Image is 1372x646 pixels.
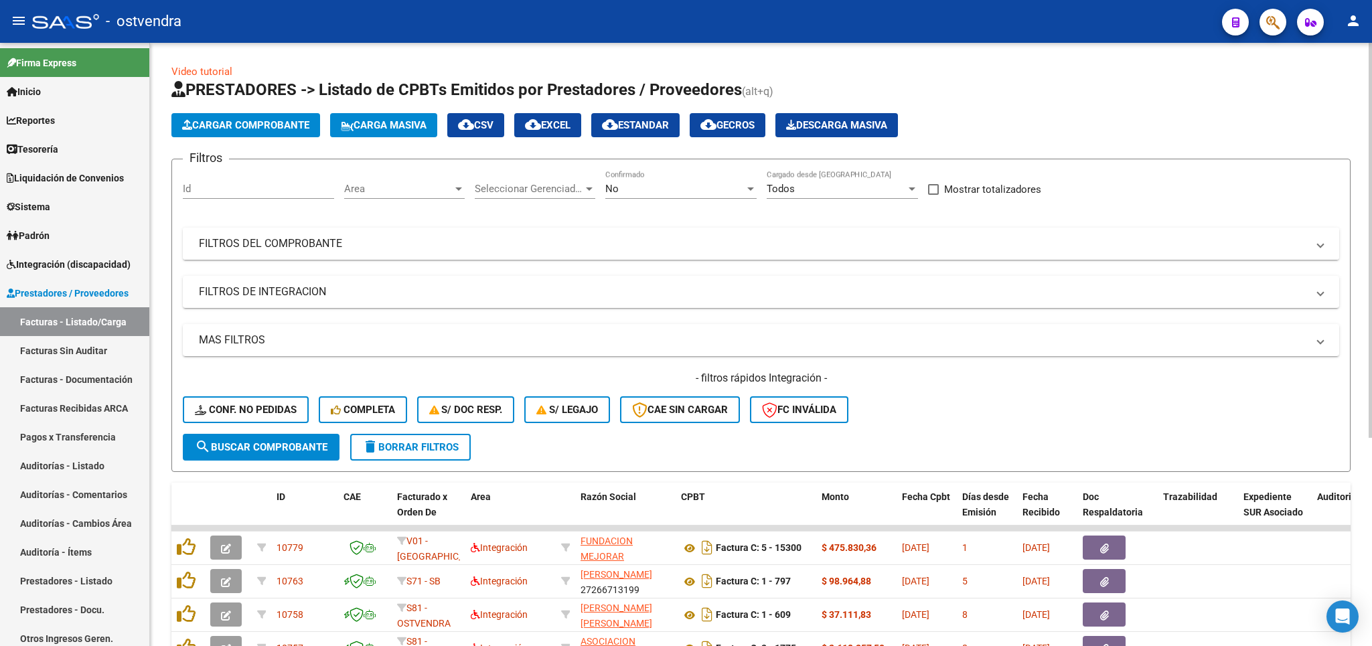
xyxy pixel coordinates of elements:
[962,576,968,586] span: 5
[581,534,670,562] div: 30711058504
[171,66,232,78] a: Video tutorial
[1077,483,1158,542] datatable-header-cell: Doc Respaldatoria
[199,236,1307,251] mat-panel-title: FILTROS DEL COMPROBANTE
[775,113,898,137] app-download-masive: Descarga masiva de comprobantes (adjuntos)
[698,537,716,558] i: Descargar documento
[7,257,131,272] span: Integración (discapacidad)
[406,576,441,586] span: S71 - SB
[1022,542,1050,553] span: [DATE]
[605,183,619,195] span: No
[183,324,1339,356] mat-expansion-panel-header: MAS FILTROS
[786,119,887,131] span: Descarga Masiva
[902,491,950,502] span: Fecha Cpbt
[962,609,968,620] span: 8
[183,396,309,423] button: Conf. no pedidas
[183,434,339,461] button: Buscar Comprobante
[602,116,618,133] mat-icon: cloud_download
[1317,491,1357,502] span: Auditoria
[902,576,929,586] span: [DATE]
[458,119,493,131] span: CSV
[195,441,327,453] span: Buscar Comprobante
[957,483,1017,542] datatable-header-cell: Días desde Emisión
[700,116,716,133] mat-icon: cloud_download
[171,80,742,99] span: PRESTADORES -> Listado de CPBTs Emitidos por Prestadores / Proveedores
[429,404,503,416] span: S/ Doc Resp.
[362,441,459,453] span: Borrar Filtros
[525,116,541,133] mat-icon: cloud_download
[742,85,773,98] span: (alt+q)
[698,604,716,625] i: Descargar documento
[341,119,427,131] span: Carga Masiva
[822,542,876,553] strong: $ 475.830,36
[944,181,1041,197] span: Mostrar totalizadores
[1083,491,1143,517] span: Doc Respaldatoria
[716,576,791,587] strong: Factura C: 1 - 797
[330,113,437,137] button: Carga Masiva
[183,149,229,167] h3: Filtros
[1158,483,1238,542] datatable-header-cell: Trazabilidad
[1022,491,1060,517] span: Fecha Recibido
[575,483,676,542] datatable-header-cell: Razón Social
[277,542,303,553] span: 10779
[183,228,1339,260] mat-expansion-panel-header: FILTROS DEL COMPROBANTE
[962,542,968,553] span: 1
[271,483,338,542] datatable-header-cell: ID
[106,7,181,36] span: - ostvendra
[767,183,795,195] span: Todos
[681,491,705,502] span: CPBT
[7,56,76,70] span: Firma Express
[816,483,897,542] datatable-header-cell: Monto
[822,491,849,502] span: Monto
[581,569,652,580] span: [PERSON_NAME]
[447,113,504,137] button: CSV
[319,396,407,423] button: Completa
[171,113,320,137] button: Cargar Comprobante
[338,483,392,542] datatable-header-cell: CAE
[183,371,1339,386] h4: - filtros rápidos Integración -
[902,542,929,553] span: [DATE]
[620,396,740,423] button: CAE SIN CARGAR
[700,119,755,131] span: Gecros
[7,84,41,99] span: Inicio
[1243,491,1303,517] span: Expediente SUR Asociado
[397,602,451,629] span: S81 - OSTVENDRA
[465,483,556,542] datatable-header-cell: Area
[581,536,666,638] span: FUNDACION MEJORAR ESTUDIANDO TRABAJANDO PARA ASCENDER SOCIALMENTE ( M.E.T.A.S.)
[822,576,871,586] strong: $ 98.964,88
[581,602,652,629] span: [PERSON_NAME] [PERSON_NAME]
[195,438,211,455] mat-icon: search
[1326,600,1359,633] div: Open Intercom Messenger
[1163,491,1217,502] span: Trazabilidad
[350,434,471,461] button: Borrar Filtros
[581,491,636,502] span: Razón Social
[676,483,816,542] datatable-header-cell: CPBT
[362,438,378,455] mat-icon: delete
[392,483,465,542] datatable-header-cell: Facturado x Orden De
[397,491,447,517] span: Facturado x Orden De
[581,567,670,595] div: 27266713199
[471,576,528,586] span: Integración
[277,576,303,586] span: 10763
[277,491,285,502] span: ID
[277,609,303,620] span: 10758
[750,396,848,423] button: FC Inválida
[344,491,361,502] span: CAE
[716,610,791,621] strong: Factura C: 1 - 609
[897,483,957,542] datatable-header-cell: Fecha Cpbt
[762,404,836,416] span: FC Inválida
[199,285,1307,299] mat-panel-title: FILTROS DE INTEGRACION
[902,609,929,620] span: [DATE]
[716,543,802,554] strong: Factura C: 5 - 15300
[581,600,670,629] div: 23293291934
[344,183,453,195] span: Area
[7,199,50,214] span: Sistema
[524,396,610,423] button: S/ legajo
[690,113,765,137] button: Gecros
[1238,483,1312,542] datatable-header-cell: Expediente SUR Asociado
[183,276,1339,308] mat-expansion-panel-header: FILTROS DE INTEGRACION
[471,609,528,620] span: Integración
[182,119,309,131] span: Cargar Comprobante
[536,404,598,416] span: S/ legajo
[1345,13,1361,29] mat-icon: person
[7,113,55,128] span: Reportes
